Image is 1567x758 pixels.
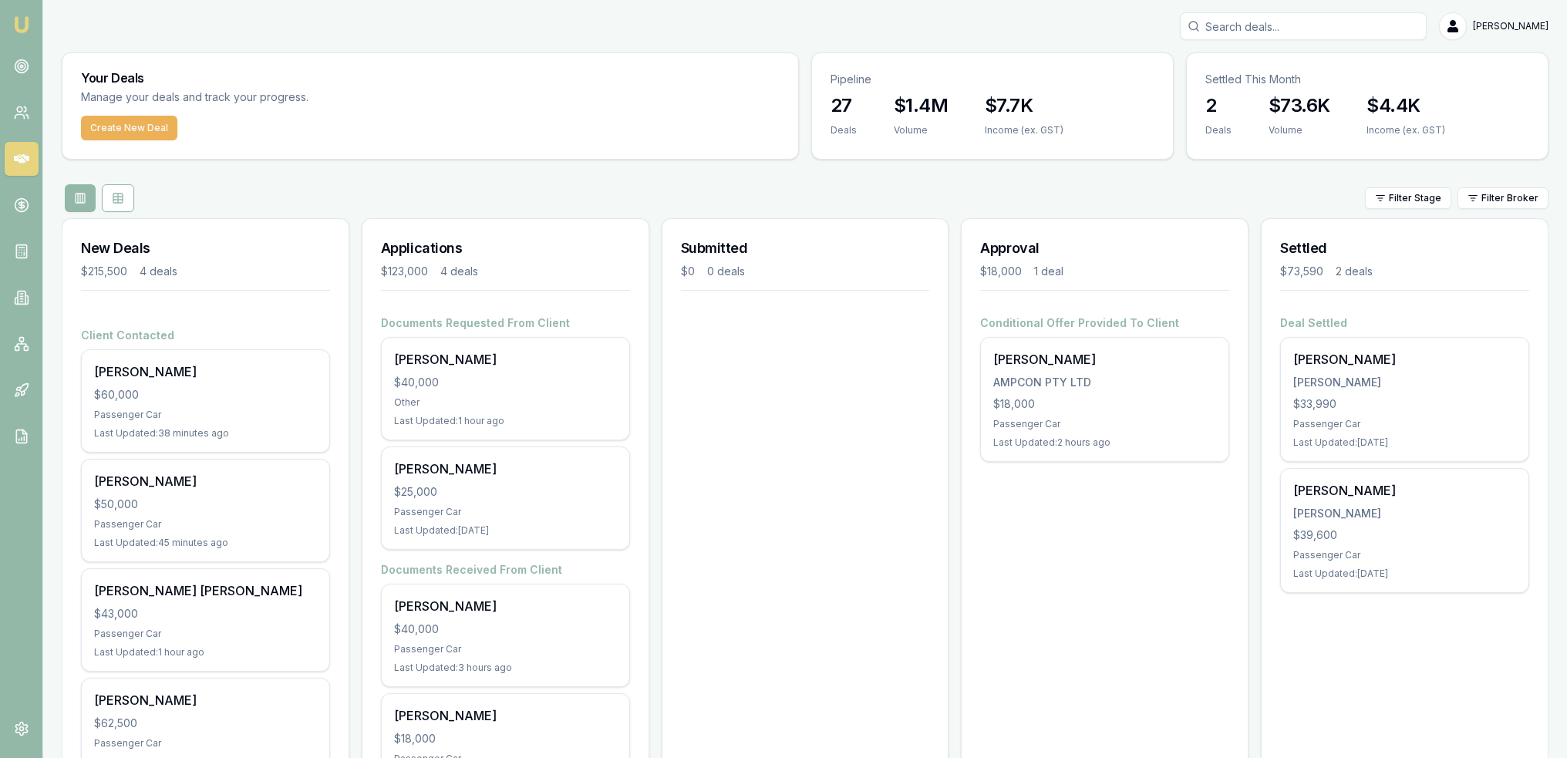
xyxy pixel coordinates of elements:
div: [PERSON_NAME] [94,472,317,490]
span: Filter Broker [1481,192,1538,204]
div: Income (ex. GST) [985,124,1063,136]
div: AMPCON PTY LTD [993,375,1216,390]
div: Other [394,396,617,409]
button: Filter Stage [1365,187,1451,209]
div: Volume [894,124,948,136]
div: [PERSON_NAME] [1293,350,1516,369]
div: $60,000 [94,387,317,403]
div: Last Updated: 2 hours ago [993,436,1216,449]
div: $18,000 [980,264,1022,279]
div: [PERSON_NAME] [394,706,617,725]
h3: New Deals [81,238,330,259]
div: Volume [1269,124,1329,136]
div: Last Updated: 45 minutes ago [94,537,317,549]
div: [PERSON_NAME] [394,597,617,615]
h4: Conditional Offer Provided To Client [980,315,1229,331]
div: Last Updated: 1 hour ago [94,646,317,659]
div: $215,500 [81,264,127,279]
div: Last Updated: 38 minutes ago [94,427,317,440]
div: $43,000 [94,606,317,622]
div: [PERSON_NAME] [394,350,617,369]
div: $25,000 [394,484,617,500]
div: Passenger Car [1293,549,1516,561]
h4: Documents Requested From Client [381,315,630,331]
h3: $4.4K [1366,93,1445,118]
div: 4 deals [140,264,177,279]
h3: $73.6K [1269,93,1329,118]
div: [PERSON_NAME] [394,460,617,478]
div: Income (ex. GST) [1366,124,1445,136]
div: $40,000 [394,622,617,637]
div: 2 deals [1336,264,1373,279]
div: Passenger Car [94,628,317,640]
div: $0 [681,264,695,279]
div: $33,990 [1293,396,1516,412]
div: Passenger Car [1293,418,1516,430]
div: [PERSON_NAME] [1293,375,1516,390]
div: Last Updated: [DATE] [1293,436,1516,449]
div: [PERSON_NAME] [1293,506,1516,521]
input: Search deals [1180,12,1427,40]
h3: 27 [831,93,857,118]
span: [PERSON_NAME] [1473,20,1548,32]
div: $123,000 [381,264,428,279]
button: Filter Broker [1457,187,1548,209]
div: [PERSON_NAME] [PERSON_NAME] [94,581,317,600]
h3: Submitted [681,238,930,259]
button: Create New Deal [81,116,177,140]
h3: Applications [381,238,630,259]
div: Passenger Car [394,506,617,518]
p: Manage your deals and track your progress. [81,89,476,106]
div: $18,000 [394,731,617,746]
h4: Client Contacted [81,328,330,343]
div: $50,000 [94,497,317,512]
h4: Documents Received From Client [381,562,630,578]
img: emu-icon-u.png [12,15,31,34]
h3: $1.4M [894,93,948,118]
div: $18,000 [993,396,1216,412]
div: Last Updated: [DATE] [1293,568,1516,580]
div: 0 deals [707,264,745,279]
p: Settled This Month [1205,72,1529,87]
div: Passenger Car [993,418,1216,430]
div: Last Updated: [DATE] [394,524,617,537]
div: [PERSON_NAME] [1293,481,1516,500]
div: Passenger Car [94,409,317,421]
div: [PERSON_NAME] [94,362,317,381]
div: Deals [831,124,857,136]
h3: $7.7K [985,93,1063,118]
div: $73,590 [1280,264,1323,279]
h4: Deal Settled [1280,315,1529,331]
div: Passenger Car [94,737,317,750]
div: 1 deal [1034,264,1063,279]
h3: Your Deals [81,72,780,84]
p: Pipeline [831,72,1154,87]
div: [PERSON_NAME] [993,350,1216,369]
div: Last Updated: 1 hour ago [394,415,617,427]
div: [PERSON_NAME] [94,691,317,709]
div: 4 deals [440,264,478,279]
div: $39,600 [1293,527,1516,543]
div: Last Updated: 3 hours ago [394,662,617,674]
div: $40,000 [394,375,617,390]
div: Passenger Car [94,518,317,531]
div: Passenger Car [394,643,617,655]
h3: 2 [1205,93,1232,118]
h3: Approval [980,238,1229,259]
h3: Settled [1280,238,1529,259]
div: $62,500 [94,716,317,731]
div: Deals [1205,124,1232,136]
span: Filter Stage [1389,192,1441,204]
